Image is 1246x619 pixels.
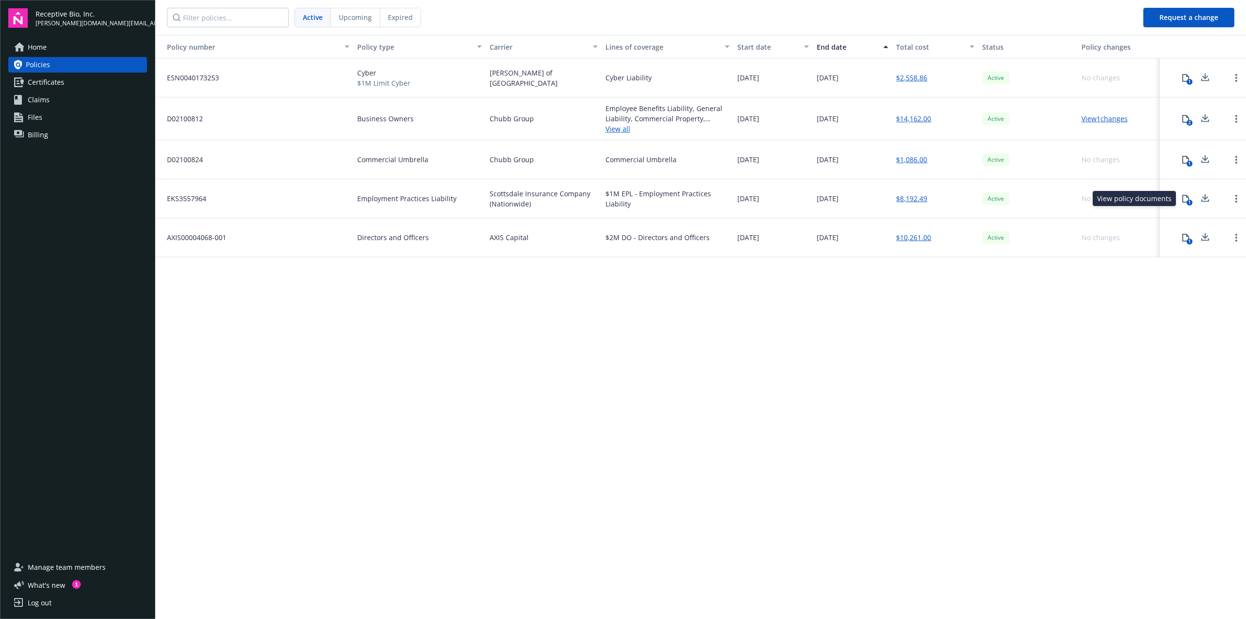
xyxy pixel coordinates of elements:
[159,73,219,83] span: ESN0040173253
[1187,120,1192,126] div: 2
[896,113,931,124] a: $14,162.00
[339,12,372,22] span: Upcoming
[1187,161,1192,167] div: 1
[159,42,339,52] div: Toggle SortBy
[159,113,203,124] span: D02100812
[490,68,598,88] span: [PERSON_NAME] of [GEOGRAPHIC_DATA]
[1081,154,1120,165] div: No changes
[490,232,529,243] span: AXIS Capital
[8,92,147,108] a: Claims
[388,12,413,22] span: Expired
[737,154,759,165] span: [DATE]
[159,232,226,243] span: AXIS00004068-001
[8,39,147,55] a: Home
[982,42,1074,52] div: Status
[1230,232,1242,244] a: Open options
[28,75,64,90] span: Certificates
[357,113,414,124] span: Business Owners
[986,114,1006,123] span: Active
[1081,114,1128,123] a: View 1 changes
[36,19,147,28] span: [PERSON_NAME][DOMAIN_NAME][EMAIL_ADDRESS][PERSON_NAME][DOMAIN_NAME]
[1176,150,1195,169] button: 1
[357,78,410,88] span: $1M Limit Cyber
[1081,73,1120,83] div: No changes
[817,232,839,243] span: [DATE]
[896,232,931,243] a: $10,261.00
[986,74,1006,82] span: Active
[490,113,534,124] span: Chubb Group
[1176,109,1195,129] button: 2
[159,42,339,52] div: Policy number
[1187,200,1192,206] div: 1
[159,154,203,165] span: D02100824
[605,124,730,134] a: View all
[490,42,587,52] div: Carrier
[28,39,47,55] span: Home
[8,127,147,143] a: Billing
[737,42,798,52] div: Start date
[357,154,428,165] span: Commercial Umbrella
[896,154,927,165] a: $1,086.00
[1078,35,1160,58] button: Policy changes
[1081,232,1120,243] div: No changes
[986,155,1006,164] span: Active
[490,188,598,209] span: Scottsdale Insurance Company (Nationwide)
[605,73,652,83] div: Cyber Liability
[72,580,81,589] div: 1
[986,233,1006,242] span: Active
[36,9,147,19] span: Receptive Bio, Inc.
[737,113,759,124] span: [DATE]
[159,193,206,204] span: EKS3557964
[486,35,602,58] button: Carrier
[1230,72,1242,84] a: Open options
[28,127,48,143] span: Billing
[1230,154,1242,166] a: Open options
[36,8,147,28] button: Receptive Bio, Inc.[PERSON_NAME][DOMAIN_NAME][EMAIL_ADDRESS][PERSON_NAME][DOMAIN_NAME]
[737,193,759,204] span: [DATE]
[8,110,147,125] a: Files
[357,193,457,204] span: Employment Practices Liability
[1081,193,1120,204] div: No changes
[8,8,28,28] img: navigator-logo.svg
[490,154,534,165] span: Chubb Group
[1176,228,1195,247] button: 1
[605,103,730,124] div: Employee Benefits Liability, General Liability, Commercial Property, Commercial Auto Liability
[737,232,759,243] span: [DATE]
[1230,193,1242,205] a: Open options
[28,110,42,125] span: Files
[28,580,65,590] span: What ' s new
[733,35,813,58] button: Start date
[357,68,410,78] span: Cyber
[167,8,289,27] input: Filter policies...
[1187,79,1192,85] div: 1
[986,194,1006,203] span: Active
[605,154,677,165] div: Commercial Umbrella
[28,92,50,108] span: Claims
[1176,68,1195,88] button: 1
[8,57,147,73] a: Policies
[817,73,839,83] span: [DATE]
[605,42,719,52] div: Lines of coverage
[605,188,730,209] div: $1M EPL - Employment Practices Liability
[1230,113,1242,125] a: Open options
[817,193,839,204] span: [DATE]
[28,560,106,575] span: Manage team members
[1187,239,1192,244] div: 1
[8,560,147,575] a: Manage team members
[357,232,429,243] span: Directors and Officers
[896,193,927,204] a: $8,192.49
[1143,8,1234,27] button: Request a change
[26,57,50,73] span: Policies
[605,232,710,243] div: $2M DO - Directors and Officers
[892,35,978,58] button: Total cost
[978,35,1078,58] button: Status
[353,35,486,58] button: Policy type
[737,73,759,83] span: [DATE]
[896,42,964,52] div: Total cost
[817,154,839,165] span: [DATE]
[817,42,878,52] div: End date
[8,580,81,590] button: What's new1
[8,75,147,90] a: Certificates
[357,42,471,52] div: Policy type
[303,12,323,22] span: Active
